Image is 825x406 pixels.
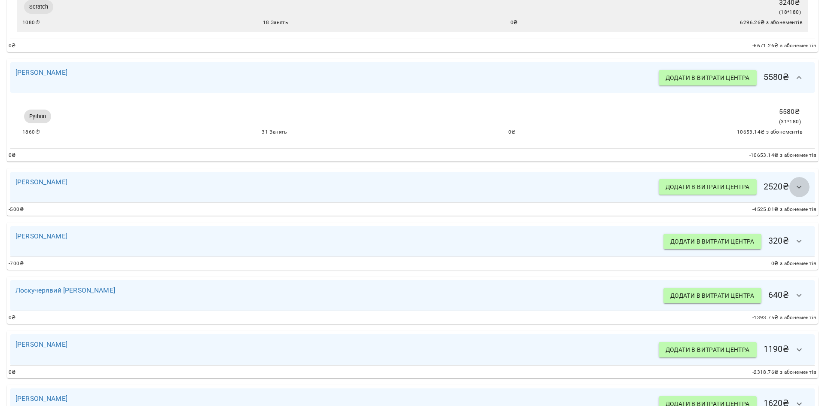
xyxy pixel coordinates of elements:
a: Лоскучерявий [PERSON_NAME] [15,286,115,294]
span: 0 ₴ [508,128,516,137]
span: 1080 ⏱ [22,18,40,27]
span: 31 Занять [262,128,287,137]
span: 0 ₴ [9,314,16,322]
a: [PERSON_NAME] [15,394,67,403]
h6: 1190 ₴ [659,339,810,360]
span: -2318.76 ₴ з абонементів [752,368,816,377]
span: Додати в витрати центра [670,290,755,301]
span: Додати в витрати центра [666,345,750,355]
span: 0 ₴ [9,151,16,160]
span: -6671.26 ₴ з абонементів [752,42,816,50]
span: 0 ₴ з абонементів [771,259,816,268]
span: -4525.01 ₴ з абонементів [752,205,816,214]
a: [PERSON_NAME] [15,232,67,240]
a: [PERSON_NAME] [15,340,67,348]
span: Додати в витрати центра [670,236,755,247]
a: [PERSON_NAME] [15,178,67,186]
span: 10653.14 ₴ з абонементів [737,128,803,137]
span: 6296.26 ₴ з абонементів [740,18,803,27]
span: 0 ₴ [9,42,16,50]
span: -1393.75 ₴ з абонементів [752,314,816,322]
span: Додати в витрати центра [666,73,750,83]
span: 18 Занять [263,18,288,27]
button: Додати в витрати центра [663,234,761,249]
span: 0 ₴ [510,18,518,27]
span: -500 ₴ [9,205,24,214]
button: Додати в витрати центра [663,288,761,303]
span: 0 ₴ [9,368,16,377]
h6: 2520 ₴ [659,177,810,198]
span: Scratch [24,3,53,11]
span: 1860 ⏱ [22,128,40,137]
span: -700 ₴ [9,259,24,268]
button: Додати в витрати центра [659,342,757,357]
button: Додати в витрати центра [659,70,757,85]
span: ( 31 * 180 ) [779,119,801,125]
h6: 320 ₴ [663,231,810,252]
h6: 640 ₴ [663,285,810,306]
span: -10653.14 ₴ з абонементів [749,151,816,160]
span: Python [24,113,51,120]
p: 5580 ₴ [779,107,801,117]
button: Додати в витрати центра [659,179,757,195]
h6: 5580 ₴ [659,67,810,88]
span: Додати в витрати центра [666,182,750,192]
a: [PERSON_NAME] [15,68,67,76]
span: ( 18 * 180 ) [779,9,801,15]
